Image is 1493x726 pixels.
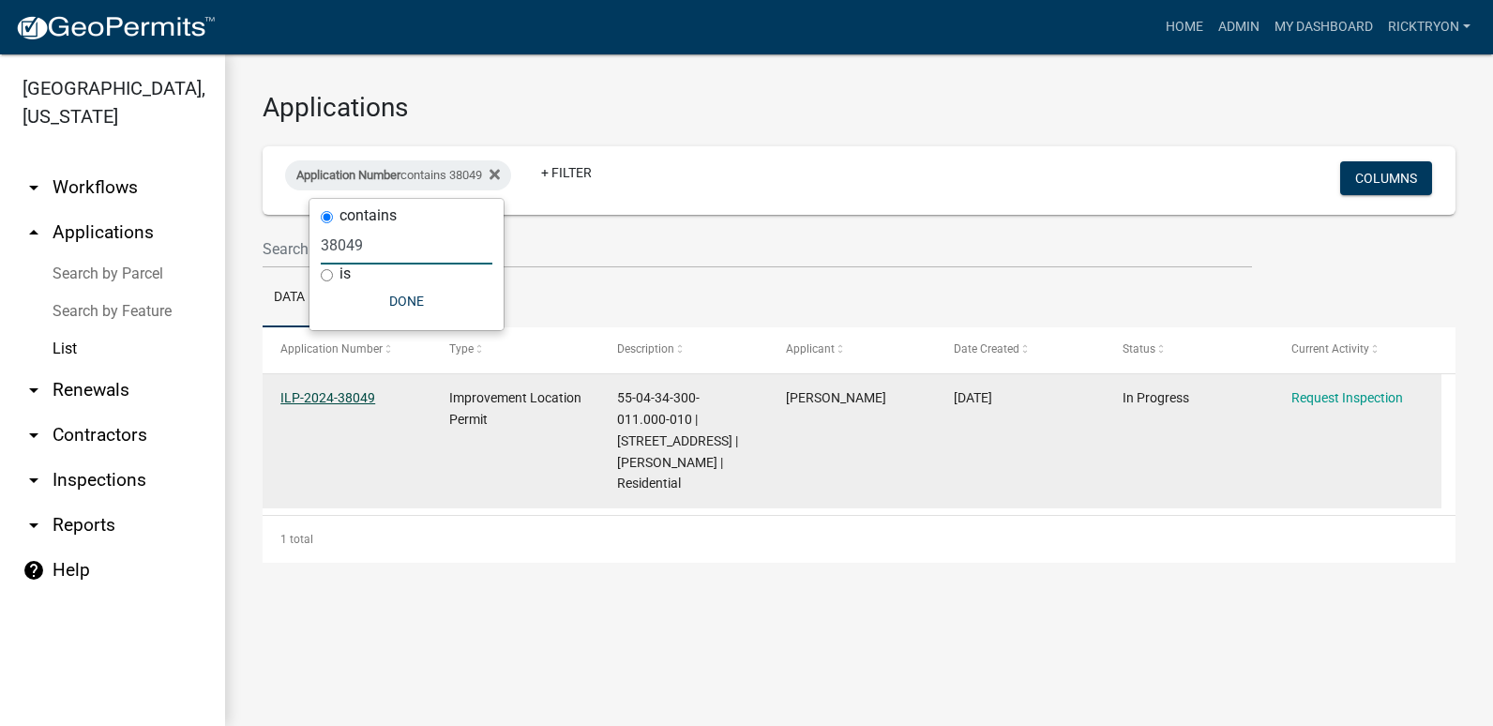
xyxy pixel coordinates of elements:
a: ILP-2024-38049 [280,390,375,405]
label: contains [339,208,397,223]
datatable-header-cell: Applicant [768,327,937,372]
button: Columns [1340,161,1432,195]
a: ricktryon [1380,9,1478,45]
a: + Filter [526,156,607,189]
datatable-header-cell: Current Activity [1273,327,1441,372]
a: My Dashboard [1267,9,1380,45]
h3: Applications [263,92,1455,124]
div: 1 total [263,516,1455,563]
span: Description [617,342,674,355]
datatable-header-cell: Type [431,327,600,372]
i: arrow_drop_down [23,379,45,401]
label: is [339,266,351,281]
span: 09/23/2024 [954,390,992,405]
span: 55-04-34-300-011.000-010 | 4608 W S R 142 | Michael Skyles | Residential [617,390,738,491]
span: Type [449,342,474,355]
button: Done [321,284,492,318]
i: arrow_drop_down [23,469,45,492]
span: Date Created [954,342,1019,355]
span: Current Activity [1291,342,1369,355]
input: Search for applications [263,230,1252,268]
i: arrow_drop_down [23,424,45,446]
span: In Progress [1123,390,1189,405]
span: Application Number [280,342,383,355]
datatable-header-cell: Date Created [936,327,1105,372]
span: Applicant [786,342,835,355]
span: michael [786,390,886,405]
span: Improvement Location Permit [449,390,581,427]
i: arrow_drop_up [23,221,45,244]
i: arrow_drop_down [23,514,45,537]
a: Home [1158,9,1211,45]
span: Application Number [296,168,400,182]
i: arrow_drop_down [23,176,45,199]
datatable-header-cell: Status [1105,327,1274,372]
datatable-header-cell: Application Number [263,327,431,372]
div: contains 38049 [285,160,511,190]
a: Request Inspection [1291,390,1403,405]
a: Data [263,268,316,328]
span: Status [1123,342,1155,355]
i: help [23,559,45,582]
a: Admin [1211,9,1267,45]
datatable-header-cell: Description [599,327,768,372]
